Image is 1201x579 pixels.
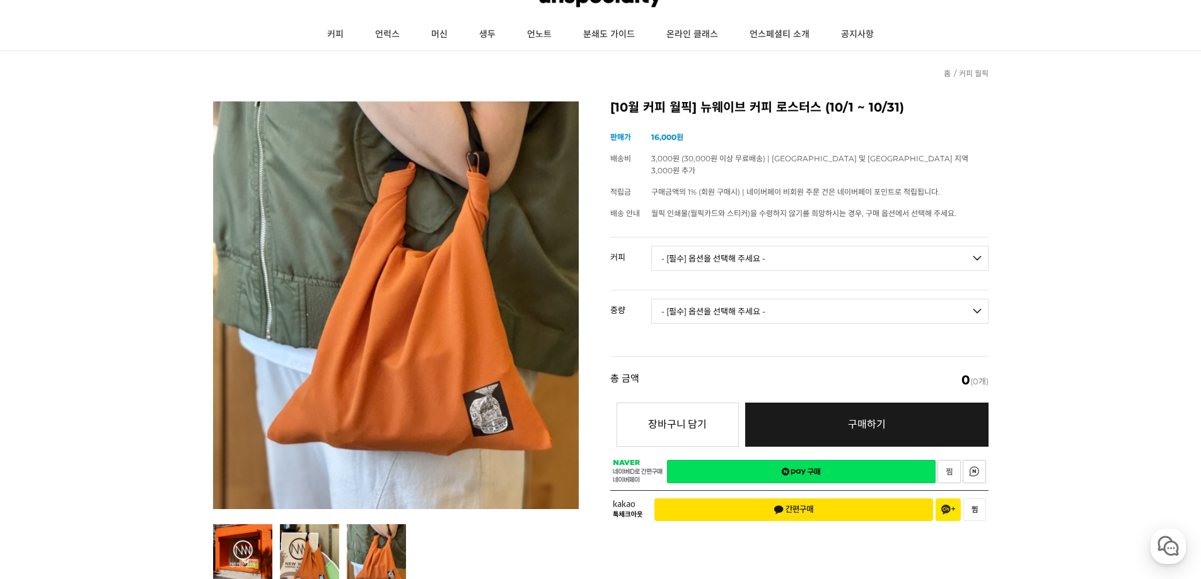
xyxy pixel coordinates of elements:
[941,505,955,515] span: 채널 추가
[83,399,163,431] a: 대화
[610,238,651,267] th: 커피
[734,19,825,50] a: 언스페셜티 소개
[613,500,645,519] span: 카카오 톡체크아웃
[959,69,989,78] a: 커피 월픽
[651,154,968,175] span: 3,000원 (30,000원 이상 무료배송) | [GEOGRAPHIC_DATA] 및 [GEOGRAPHIC_DATA] 지역 3,000원 추가
[651,209,956,218] span: 월픽 인쇄물(월픽카드와 스티커)을 수령하지 않기를 희망하시는 경우, 구매 옵션에서 선택해 주세요.
[610,209,640,218] span: 배송 안내
[415,19,463,50] a: 머신
[213,101,579,509] img: [10월 커피 월픽] 뉴웨이브 커피 로스터스 (10/1 ~ 10/31)
[610,374,639,386] strong: 총 금액
[944,69,951,78] a: 홈
[651,19,734,50] a: 온라인 클래스
[654,498,933,521] button: 간편구매
[937,460,961,483] a: 새창
[610,154,631,163] span: 배송비
[163,399,242,431] a: 설정
[961,372,970,387] em: 0
[936,498,961,521] button: 채널 추가
[972,505,978,514] span: 찜
[651,187,940,197] span: 구매금액의 1% (회원 구매시) | 네이버페이 비회원 주문 건은 네이버페이 포인트로 적립됩니다.
[4,399,83,431] a: 홈
[115,419,131,429] span: 대화
[617,403,739,447] button: 장바구니 담기
[195,418,210,428] span: 설정
[610,187,631,197] span: 적립금
[745,403,989,447] a: 구매하기
[610,290,651,319] th: 중량
[667,460,936,483] a: 새창
[567,19,651,50] a: 분쇄도 가이드
[359,19,415,50] a: 언럭스
[774,505,814,515] span: 간편구매
[463,19,511,50] a: 생두
[610,132,631,142] span: 판매가
[825,19,890,50] a: 공지사항
[40,418,47,428] span: 홈
[511,19,567,50] a: 언노트
[848,418,886,430] span: 구매하기
[961,374,989,386] span: (0개)
[311,19,359,50] a: 커피
[651,132,683,142] strong: 16,000원
[610,101,989,114] h2: [10월 커피 월픽] 뉴웨이브 커피 로스터스 (10/1 ~ 10/31)
[963,460,986,483] a: 새창
[963,498,986,521] button: 찜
